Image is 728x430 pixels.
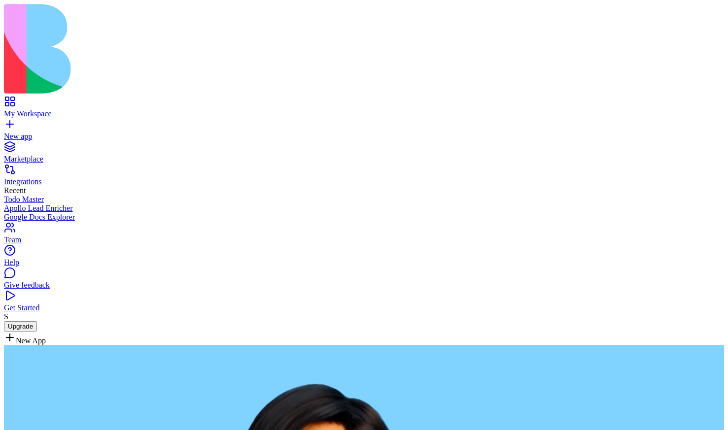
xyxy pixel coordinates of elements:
div: Give feedback [4,281,724,290]
div: Team [4,235,724,244]
span: New App [16,336,46,345]
a: Team [4,227,724,244]
a: New app [4,123,724,141]
a: Give feedback [4,272,724,290]
a: Todo Master [4,195,724,204]
a: Google Docs Explorer [4,213,724,222]
div: Get Started [4,303,724,312]
a: Upgrade [4,322,37,330]
div: New app [4,132,724,141]
div: Integrations [4,177,724,186]
span: S [4,312,8,321]
a: Integrations [4,168,724,186]
div: Marketplace [4,155,724,164]
a: Help [4,249,724,267]
div: My Workspace [4,109,724,118]
a: Apollo Lead Enricher [4,204,724,213]
a: Get Started [4,295,724,312]
div: Help [4,258,724,267]
span: Recent [4,186,26,195]
button: Upgrade [4,321,37,331]
img: logo [4,4,400,94]
a: Marketplace [4,146,724,164]
a: My Workspace [4,100,724,118]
